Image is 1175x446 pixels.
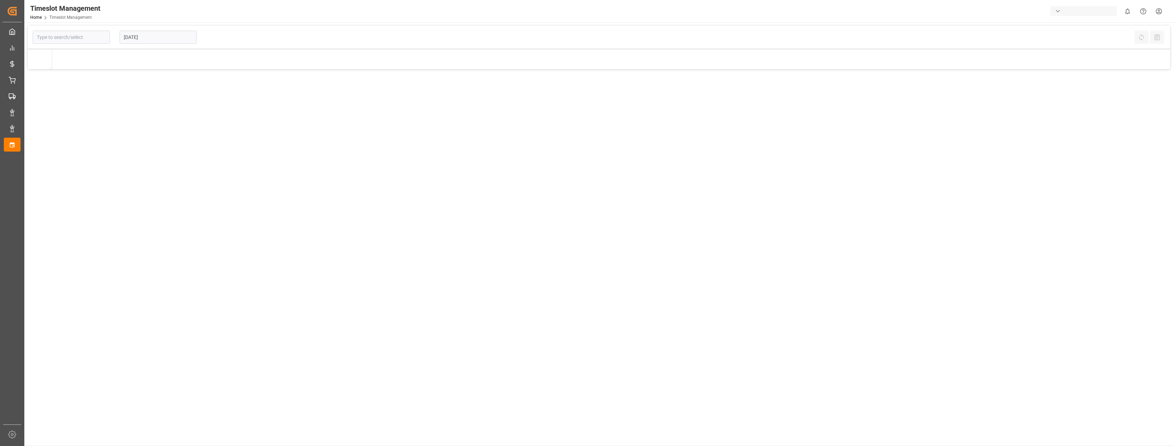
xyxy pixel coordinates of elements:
[1135,3,1151,19] button: Help Center
[120,31,197,44] input: DD-MM-YYYY
[30,15,42,20] a: Home
[33,31,110,44] input: Type to search/select
[1120,3,1135,19] button: show 0 new notifications
[30,3,100,14] div: Timeslot Management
